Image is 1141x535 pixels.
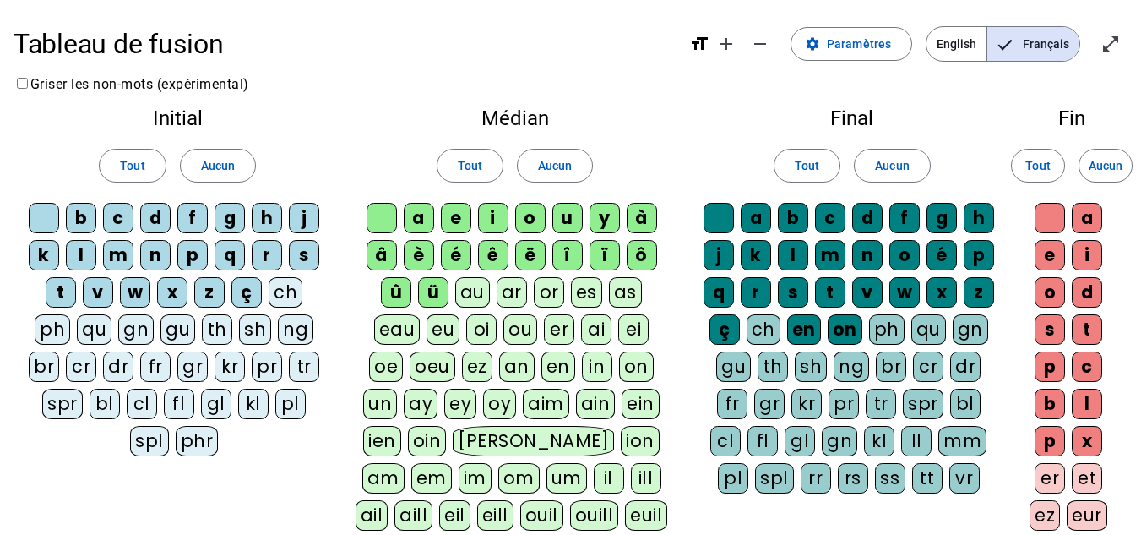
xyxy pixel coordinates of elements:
div: é [441,240,471,270]
div: kr [791,389,822,419]
h2: Final [702,108,1002,128]
span: Aucun [538,156,572,176]
button: Augmenter la taille de la police [709,27,743,61]
mat-icon: format_size [689,34,709,54]
div: ai [581,314,611,345]
div: ph [35,314,70,345]
div: spl [755,463,794,494]
div: kl [864,426,894,456]
mat-icon: remove [750,34,770,54]
div: t [46,277,76,308]
div: rs [838,463,868,494]
div: ill [631,463,661,494]
div: ï [590,240,620,270]
div: i [478,203,508,233]
div: ey [444,389,476,419]
mat-button-toggle-group: Language selection [926,26,1080,62]
div: ch [747,314,780,345]
span: English [926,27,986,61]
label: Griser les non-mots (expérimental) [14,76,249,92]
div: aim [523,389,569,419]
div: k [29,240,59,270]
div: w [889,277,920,308]
div: g [215,203,245,233]
div: h [964,203,994,233]
button: Diminuer la taille de la police [743,27,777,61]
div: ch [269,277,302,308]
div: ion [621,426,660,456]
div: br [876,352,906,382]
div: s [1035,314,1065,345]
div: c [103,203,133,233]
input: Griser les non-mots (expérimental) [17,78,28,89]
mat-icon: add [716,34,736,54]
div: z [964,277,994,308]
div: u [552,203,583,233]
div: gn [118,314,154,345]
div: euil [625,500,667,531]
div: en [541,352,575,382]
div: il [594,463,624,494]
div: on [619,352,654,382]
div: ç [709,314,740,345]
div: pr [829,389,859,419]
div: b [1035,389,1065,419]
div: vr [949,463,980,494]
h2: Fin [1030,108,1114,128]
div: tr [289,352,319,382]
div: z [194,277,225,308]
div: û [381,277,411,308]
div: ez [1030,500,1060,531]
button: Tout [99,149,166,183]
button: Aucun [180,149,256,183]
div: q [704,277,734,308]
div: en [787,314,821,345]
div: fl [164,389,194,419]
div: dr [103,352,133,382]
div: on [828,314,862,345]
div: c [1072,352,1102,382]
div: oe [369,352,403,382]
div: et [1072,463,1102,494]
div: em [411,463,452,494]
div: a [1072,203,1102,233]
div: e [1035,240,1065,270]
h2: Initial [27,108,328,128]
div: cr [66,352,96,382]
div: oy [483,389,516,419]
div: gr [177,352,208,382]
div: f [177,203,208,233]
div: es [571,277,602,308]
div: è [404,240,434,270]
span: Paramètres [827,34,891,54]
div: s [778,277,808,308]
div: om [498,463,540,494]
div: à [627,203,657,233]
div: oeu [410,352,455,382]
div: kl [238,389,269,419]
div: aill [394,500,432,531]
div: n [140,240,171,270]
div: x [157,277,187,308]
div: ei [618,314,649,345]
div: eur [1067,500,1107,531]
div: gu [716,352,751,382]
div: l [778,240,808,270]
div: eill [477,500,513,531]
div: or [534,277,564,308]
div: spl [130,426,169,456]
div: ar [497,277,527,308]
div: c [815,203,845,233]
div: o [515,203,546,233]
div: qu [911,314,946,345]
span: Tout [458,156,482,176]
div: gu [160,314,195,345]
div: fr [140,352,171,382]
div: ouil [520,500,563,531]
div: y [590,203,620,233]
div: ouill [570,500,618,531]
mat-icon: settings [805,36,820,52]
div: sh [239,314,271,345]
div: r [741,277,771,308]
div: cr [913,352,943,382]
